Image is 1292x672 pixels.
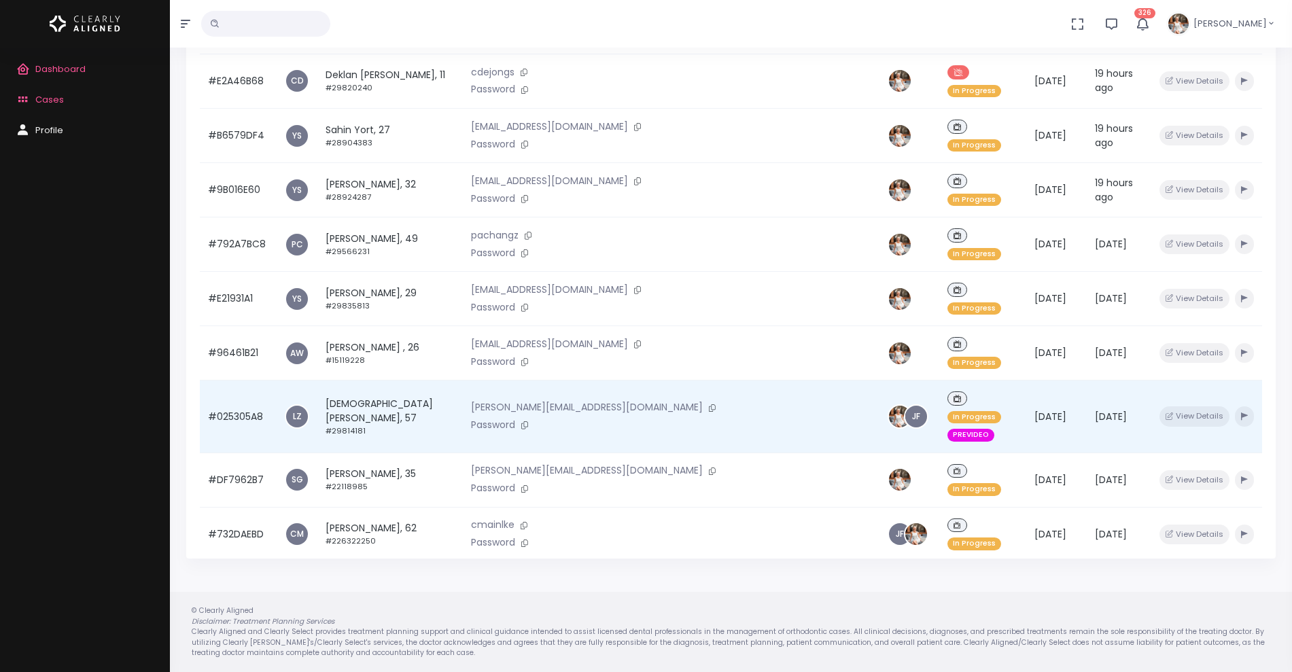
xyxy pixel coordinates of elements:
[1193,17,1267,31] span: [PERSON_NAME]
[286,125,308,147] a: YS
[905,406,927,427] a: JF
[471,228,871,243] p: pachangz
[947,302,1001,315] span: In Progress
[200,453,277,507] td: #DF7962B7
[1034,128,1066,142] span: [DATE]
[1034,527,1066,541] span: [DATE]
[317,54,463,109] td: Deklan [PERSON_NAME], 11
[471,481,871,496] p: Password
[471,418,871,433] p: Password
[286,406,308,427] a: LZ
[471,355,871,370] p: Password
[1095,291,1127,305] span: [DATE]
[286,288,308,310] a: YS
[1159,180,1229,200] button: View Details
[1095,176,1133,204] span: 19 hours ago
[326,246,370,257] small: #29566231
[1034,237,1066,251] span: [DATE]
[1034,346,1066,359] span: [DATE]
[326,535,376,546] small: #226322250
[200,272,277,326] td: #E21931A1
[947,194,1001,207] span: In Progress
[286,342,308,364] a: AW
[947,411,1001,424] span: In Progress
[1095,122,1133,149] span: 19 hours ago
[1034,183,1066,196] span: [DATE]
[200,217,277,272] td: #792A7BC8
[317,381,463,453] td: [DEMOGRAPHIC_DATA][PERSON_NAME], 57
[1095,527,1127,541] span: [DATE]
[1034,473,1066,487] span: [DATE]
[286,70,308,92] span: CD
[1159,406,1229,426] button: View Details
[200,507,277,561] td: #732DAEBD
[317,217,463,272] td: [PERSON_NAME], 49
[317,507,463,561] td: [PERSON_NAME], 62
[471,137,871,152] p: Password
[178,605,1284,658] div: © Clearly Aligned Clearly Aligned and Clearly Select provides treatment planning support and clin...
[947,537,1001,550] span: In Progress
[1159,126,1229,145] button: View Details
[471,82,871,97] p: Password
[1134,8,1155,18] span: 326
[1034,410,1066,423] span: [DATE]
[471,518,871,533] p: cmainlke
[317,109,463,163] td: Sahin Yort, 27
[1095,67,1133,94] span: 19 hours ago
[192,616,334,626] em: Disclaimer: Treatment Planning Services
[471,174,871,189] p: [EMAIL_ADDRESS][DOMAIN_NAME]
[471,535,871,550] p: Password
[1034,74,1066,88] span: [DATE]
[200,381,277,453] td: #025305A8
[1159,71,1229,91] button: View Details
[326,137,372,148] small: #28904383
[200,109,277,163] td: #B6579DF4
[200,326,277,381] td: #96461B21
[947,357,1001,370] span: In Progress
[471,300,871,315] p: Password
[1159,289,1229,308] button: View Details
[1034,291,1066,305] span: [DATE]
[200,54,277,109] td: #E2A46B68
[471,246,871,261] p: Password
[326,481,368,492] small: #22118985
[889,523,911,545] a: JF
[1159,470,1229,490] button: View Details
[286,469,308,491] a: SG
[1166,12,1191,36] img: Header Avatar
[326,82,372,93] small: #29820240
[1159,234,1229,254] button: View Details
[286,179,308,201] a: YS
[1095,473,1127,487] span: [DATE]
[1159,343,1229,363] button: View Details
[35,93,64,106] span: Cases
[326,300,370,311] small: #29835813
[947,85,1001,98] span: In Progress
[947,139,1001,152] span: In Progress
[50,10,120,38] a: Logo Horizontal
[471,337,871,352] p: [EMAIL_ADDRESS][DOMAIN_NAME]
[317,163,463,217] td: [PERSON_NAME], 32
[471,463,871,478] p: [PERSON_NAME][EMAIL_ADDRESS][DOMAIN_NAME]
[1095,346,1127,359] span: [DATE]
[286,523,308,545] a: CM
[317,453,463,507] td: [PERSON_NAME], 35
[326,355,365,366] small: #15119228
[471,120,871,135] p: [EMAIL_ADDRESS][DOMAIN_NAME]
[947,483,1001,496] span: In Progress
[1159,525,1229,544] button: View Details
[947,429,994,442] span: PREVIDEO
[286,234,308,255] a: PC
[317,272,463,326] td: [PERSON_NAME], 29
[471,65,871,80] p: cdejongs
[326,425,366,436] small: #29814181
